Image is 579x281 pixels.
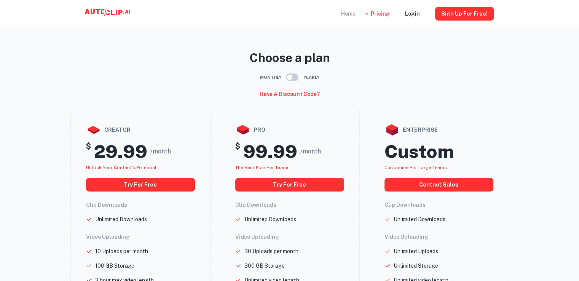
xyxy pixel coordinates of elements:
h5: $ [86,140,91,163]
button: Contact Sales [384,178,493,192]
p: Unlimited Downloads [244,215,296,224]
h2: 29.99 [94,140,147,163]
h6: Clip Downloads [384,201,493,209]
h5: $ [235,140,240,163]
span: The best plan for teams [235,165,290,170]
p: 300 GB Storage [244,262,285,270]
span: Monthly [260,74,281,81]
h6: Clip Downloads [86,201,195,209]
p: 100 GB Storage [95,262,134,270]
p: 30 Uploads per month [244,247,298,255]
p: Choose a plan [70,49,509,67]
h2: 99.99 [243,140,297,163]
h6: Clip Downloads [235,201,344,209]
div: pro [235,122,344,137]
button: Have a discount code? [257,88,323,101]
p: Unlimited Downloads [95,215,147,224]
h6: Video Uploading [86,233,195,241]
span: /month [300,147,321,156]
span: Unlock your Content's potential [86,165,156,170]
button: Try for free [86,178,195,192]
button: Sign Up for free! [435,7,494,21]
h2: Custom [384,140,454,163]
button: Try for free [235,178,344,192]
p: 10 Uploads per month [95,247,148,255]
div: enterprise [384,122,493,137]
span: Yearly [303,74,319,81]
span: Customize for large teams [384,165,447,170]
p: Unlimited Storage [394,262,438,270]
span: /month [150,147,171,156]
div: creator [86,122,195,137]
p: Unlimited Uploads [394,247,438,255]
h6: Video Uploading [235,233,344,241]
h6: Video Uploading [384,233,493,241]
p: Unlimited Downloads [394,215,445,224]
h6: Have a discount code? [260,90,320,98]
